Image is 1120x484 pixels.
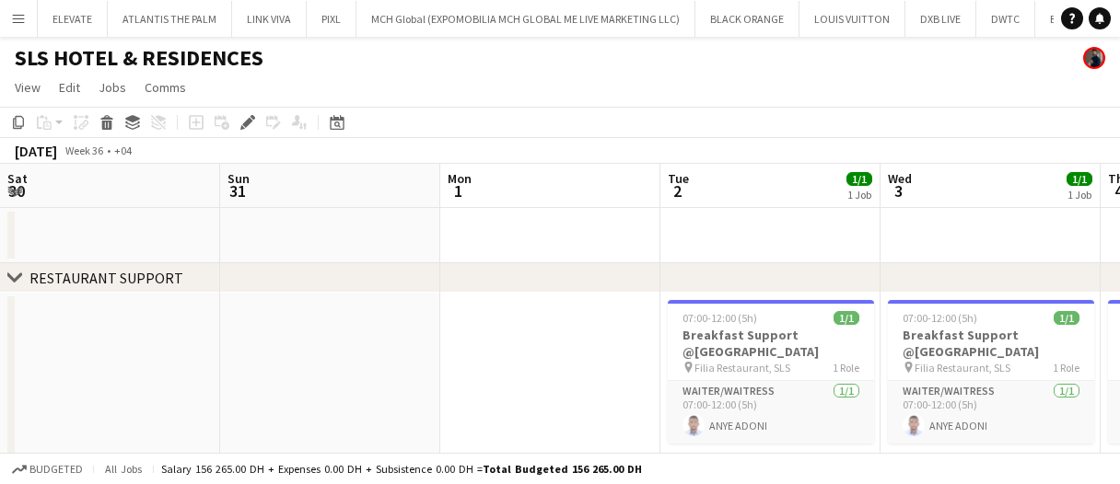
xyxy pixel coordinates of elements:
div: +04 [114,144,132,157]
span: Sat [7,170,28,187]
span: Week 36 [61,144,107,157]
a: Edit [52,75,87,99]
app-job-card: 07:00-12:00 (5h)1/1Breakfast Support @[GEOGRAPHIC_DATA] Filia Restaurant, SLS1 RoleWaiter/Waitres... [888,300,1094,444]
span: 07:00-12:00 (5h) [682,311,757,325]
div: Salary 156 265.00 DH + Expenses 0.00 DH + Subsistence 0.00 DH = [161,462,642,476]
button: MCH Global (EXPOMOBILIA MCH GLOBAL ME LIVE MARKETING LLC) [356,1,695,37]
span: Edit [59,79,80,96]
button: DXB LIVE [905,1,976,37]
a: Comms [137,75,193,99]
span: Wed [888,170,912,187]
span: Budgeted [29,463,83,476]
button: BLACK ORANGE [695,1,799,37]
span: 1 [445,180,472,202]
span: Jobs [99,79,126,96]
div: 1 Job [847,188,871,202]
span: 1/1 [1054,311,1079,325]
span: 1/1 [1067,172,1092,186]
app-job-card: 07:00-12:00 (5h)1/1Breakfast Support @[GEOGRAPHIC_DATA] Filia Restaurant, SLS1 RoleWaiter/Waitres... [668,300,874,444]
span: 1 Role [833,361,859,375]
span: Total Budgeted 156 265.00 DH [483,462,642,476]
span: 2 [665,180,689,202]
app-card-role: Waiter/Waitress1/107:00-12:00 (5h)ANYE ADONI [888,381,1094,444]
button: DWTC [976,1,1035,37]
h3: Breakfast Support @[GEOGRAPHIC_DATA] [668,327,874,360]
span: Tue [668,170,689,187]
span: 3 [885,180,912,202]
span: 1/1 [846,172,872,186]
span: 07:00-12:00 (5h) [903,311,977,325]
a: View [7,75,48,99]
a: Jobs [91,75,134,99]
button: Budgeted [9,459,86,479]
button: LINK VIVA [232,1,307,37]
span: Filia Restaurant, SLS [915,361,1010,375]
span: Sun [227,170,250,187]
span: 31 [225,180,250,202]
h3: Breakfast Support @[GEOGRAPHIC_DATA] [888,327,1094,360]
button: LOUIS VUITTON [799,1,905,37]
button: ELEVATE [38,1,108,37]
span: 30 [5,180,28,202]
div: [DATE] [15,142,57,160]
div: 1 Job [1067,188,1091,202]
span: All jobs [101,462,146,476]
app-card-role: Waiter/Waitress1/107:00-12:00 (5h)ANYE ADONI [668,381,874,444]
span: Filia Restaurant, SLS [694,361,790,375]
span: 1 Role [1053,361,1079,375]
div: RESTAURANT SUPPORT [29,269,183,287]
span: 1/1 [834,311,859,325]
span: Mon [448,170,472,187]
button: PIXL [307,1,356,37]
app-user-avatar: Mohamed Arafa [1083,47,1105,69]
span: View [15,79,41,96]
span: Comms [145,79,186,96]
h1: SLS HOTEL & RESIDENCES [15,44,263,72]
button: ATLANTIS THE PALM [108,1,232,37]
